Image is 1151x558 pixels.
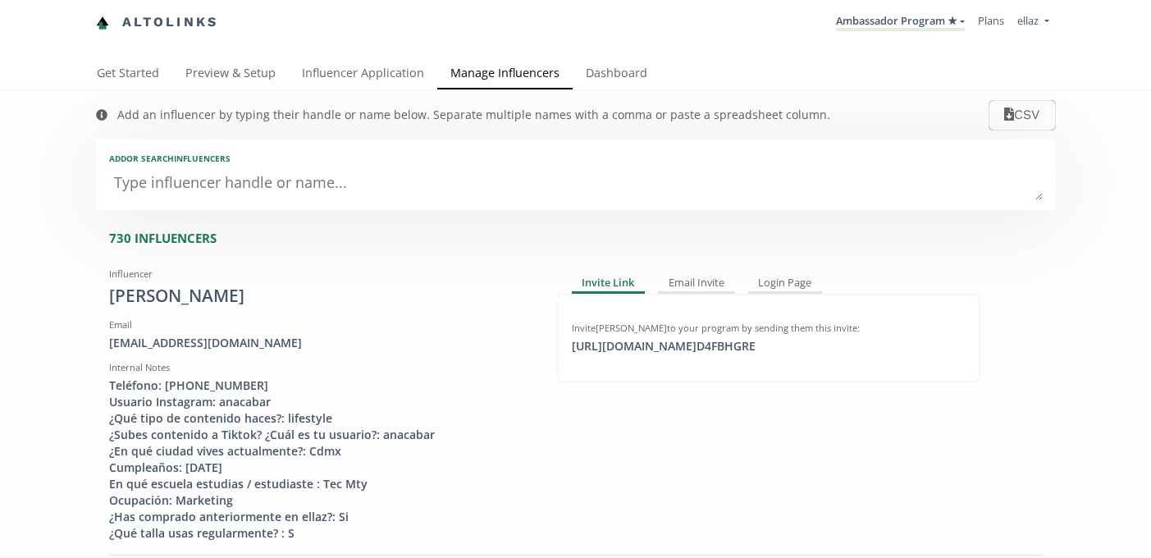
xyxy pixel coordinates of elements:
[1017,13,1039,28] span: ellaz
[109,377,532,542] div: Teléfono: [PHONE_NUMBER] Usuario Instagram: anacabar ¿Qué tipo de contenido haces?: lifestyle ¿Su...
[109,284,532,309] div: [PERSON_NAME]
[658,274,735,294] div: Email Invite
[989,100,1055,130] button: CSV
[109,335,532,351] div: [EMAIL_ADDRESS][DOMAIN_NAME]
[172,58,289,91] a: Preview & Setup
[109,268,532,281] div: Influencer
[562,338,765,354] div: [URL][DOMAIN_NAME] D4FBHGRE
[109,153,1043,164] div: Add or search INFLUENCERS
[96,9,219,36] a: Altolinks
[109,230,1056,247] div: 730 INFLUENCERS
[1017,13,1048,32] a: ellaz
[748,274,823,294] div: Login Page
[109,361,532,374] div: Internal Notes
[572,322,966,335] div: Invite [PERSON_NAME] to your program by sending them this invite:
[117,107,830,123] div: Add an influencer by typing their handle or name below. Separate multiple names with a comma or p...
[573,58,660,91] a: Dashboard
[84,58,172,91] a: Get Started
[836,13,965,31] a: Ambassador Program ★
[572,274,646,294] div: Invite Link
[96,16,109,30] img: favicon-32x32.png
[109,318,532,332] div: Email
[16,16,69,66] iframe: chat widget
[978,13,1004,28] a: Plans
[289,58,437,91] a: Influencer Application
[437,58,573,91] a: Manage Influencers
